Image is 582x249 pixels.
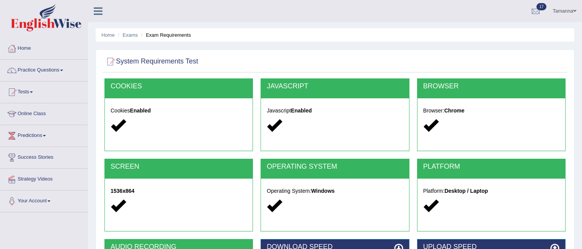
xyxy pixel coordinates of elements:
[423,108,559,114] h5: Browser:
[0,81,88,101] a: Tests
[267,188,403,194] h5: Operating System:
[291,107,311,114] strong: Enabled
[111,108,247,114] h5: Cookies
[0,169,88,188] a: Strategy Videos
[536,3,546,10] span: 17
[139,31,191,39] li: Exam Requirements
[311,188,334,194] strong: Windows
[111,83,247,90] h2: COOKIES
[444,107,465,114] strong: Chrome
[101,32,115,38] a: Home
[445,188,488,194] strong: Desktop / Laptop
[267,83,403,90] h2: JAVASCRIPT
[130,107,151,114] strong: Enabled
[423,188,559,194] h5: Platform:
[0,190,88,210] a: Your Account
[104,56,198,67] h2: System Requirements Test
[111,188,134,194] strong: 1536x864
[0,38,88,57] a: Home
[423,163,559,171] h2: PLATFORM
[267,108,403,114] h5: Javascript
[0,103,88,122] a: Online Class
[267,163,403,171] h2: OPERATING SYSTEM
[111,163,247,171] h2: SCREEN
[0,147,88,166] a: Success Stories
[0,60,88,79] a: Practice Questions
[423,83,559,90] h2: BROWSER
[123,32,138,38] a: Exams
[0,125,88,144] a: Predictions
